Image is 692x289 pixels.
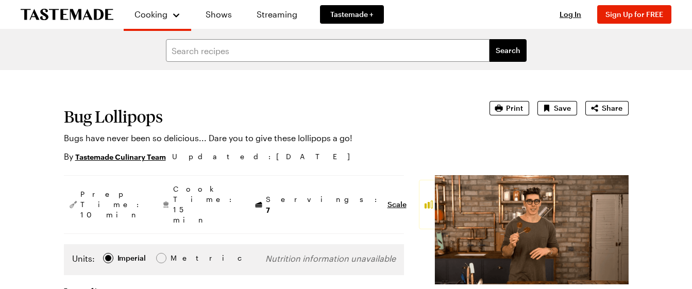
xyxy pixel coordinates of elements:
button: filters [490,39,527,62]
input: Search recipes [166,39,490,62]
span: Metric [171,252,193,264]
button: Sign Up for FREE [597,5,671,24]
button: Log In [550,9,591,20]
div: Imperial Metric [72,252,192,267]
span: Imperial [117,252,147,264]
button: Cooking [134,4,181,25]
span: Cooking [134,9,167,19]
span: Servings: [266,194,382,215]
span: Log In [560,10,581,19]
button: Share [585,101,629,115]
span: Prep Time: 10 min [80,189,144,220]
div: Imperial [117,252,146,264]
a: To Tastemade Home Page [21,9,113,21]
a: Tastemade + [320,5,384,24]
span: 7 [266,205,270,214]
div: Metric [171,252,192,264]
a: Tastemade Culinary Team [75,151,166,162]
button: Print [490,101,529,115]
span: Sign Up for FREE [605,10,663,19]
span: Print [506,103,523,113]
button: Scale [387,199,407,210]
p: By [64,150,166,163]
span: Nutrition information unavailable [265,253,396,263]
span: Share [602,103,622,113]
p: Bugs have never been so delicious... Dare you to give these lollipops a go! [64,132,461,144]
span: Save [554,103,571,113]
span: Search [496,45,520,56]
button: Save recipe [537,101,577,115]
span: Updated : [DATE] [172,151,360,162]
span: Cook Time: 15 min [173,184,237,225]
label: Units: [72,252,95,265]
span: Tastemade + [330,9,374,20]
h1: Bug Lollipops [64,107,461,126]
